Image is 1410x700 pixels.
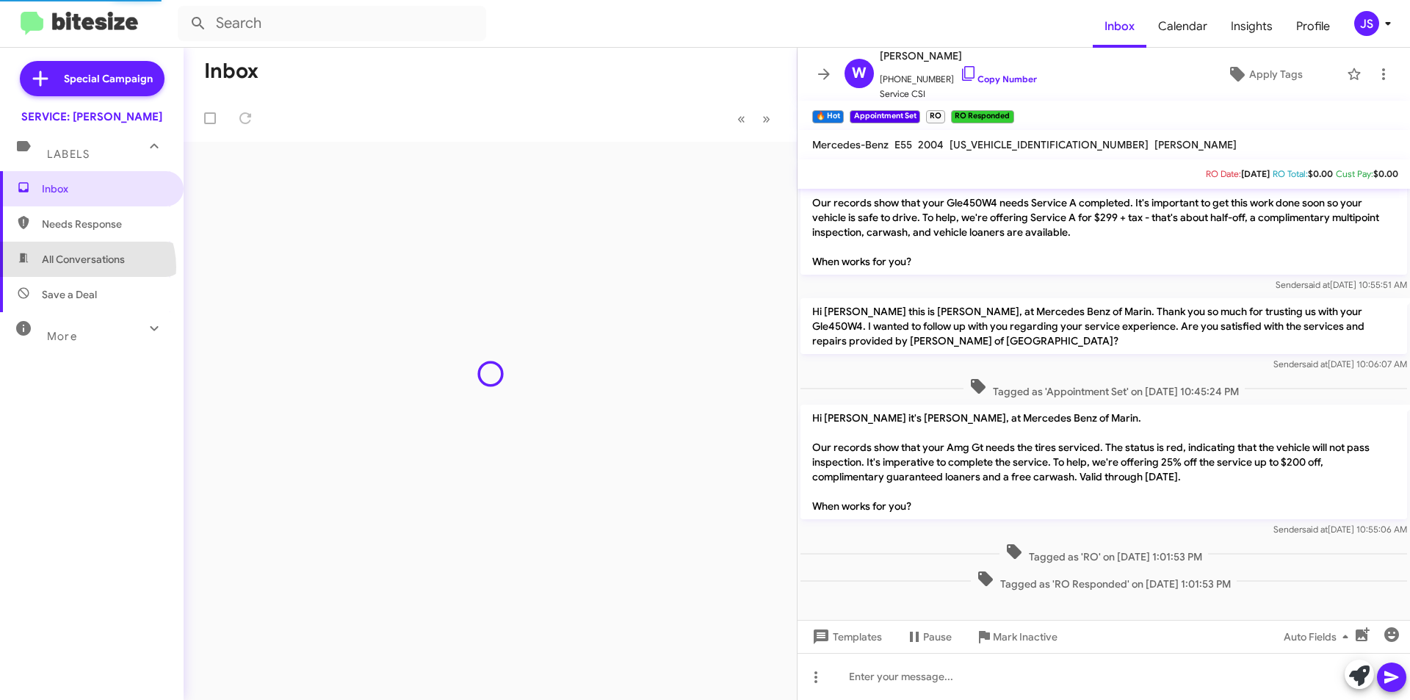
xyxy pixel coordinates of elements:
[42,181,167,196] span: Inbox
[963,624,1069,650] button: Mark Inactive
[42,287,97,302] span: Save a Deal
[880,87,1037,101] span: Service CSI
[812,138,889,151] span: Mercedes-Benz
[47,330,77,343] span: More
[1302,524,1328,535] span: said at
[894,138,912,151] span: E55
[1189,61,1339,87] button: Apply Tags
[729,104,779,134] nav: Page navigation example
[850,110,919,123] small: Appointment Set
[880,65,1037,87] span: [PHONE_NUMBER]
[1241,168,1270,179] span: [DATE]
[812,110,844,123] small: 🔥 Hot
[1154,138,1237,151] span: [PERSON_NAME]
[1273,524,1407,535] span: Sender [DATE] 10:55:06 AM
[951,110,1013,123] small: RO Responded
[923,624,952,650] span: Pause
[894,624,963,650] button: Pause
[1273,358,1407,369] span: Sender [DATE] 10:06:07 AM
[204,59,258,83] h1: Inbox
[1336,168,1373,179] span: Cust Pay:
[918,138,944,151] span: 2004
[47,148,90,161] span: Labels
[1146,5,1219,48] a: Calendar
[1304,279,1330,290] span: said at
[178,6,486,41] input: Search
[1342,11,1394,36] button: JS
[762,109,770,128] span: »
[963,378,1245,399] span: Tagged as 'Appointment Set' on [DATE] 10:45:24 PM
[1273,168,1308,179] span: RO Total:
[1284,624,1354,650] span: Auto Fields
[728,104,754,134] button: Previous
[1093,5,1146,48] a: Inbox
[1308,168,1333,179] span: $0.00
[1272,624,1366,650] button: Auto Fields
[1219,5,1284,48] a: Insights
[800,405,1407,519] p: Hi [PERSON_NAME] it's [PERSON_NAME], at Mercedes Benz of Marin. Our records show that your Amg Gt...
[852,62,867,85] span: W
[798,624,894,650] button: Templates
[999,543,1208,564] span: Tagged as 'RO' on [DATE] 1:01:53 PM
[1206,168,1241,179] span: RO Date:
[1302,358,1328,369] span: said at
[753,104,779,134] button: Next
[21,109,162,124] div: SERVICE: [PERSON_NAME]
[950,138,1149,151] span: [US_VEHICLE_IDENTIFICATION_NUMBER]
[971,570,1237,591] span: Tagged as 'RO Responded' on [DATE] 1:01:53 PM
[1373,168,1398,179] span: $0.00
[880,47,1037,65] span: [PERSON_NAME]
[800,298,1407,354] p: Hi [PERSON_NAME] this is [PERSON_NAME], at Mercedes Benz of Marin. Thank you so much for trusting...
[42,252,125,267] span: All Conversations
[800,160,1407,275] p: Hi [PERSON_NAME] it's [PERSON_NAME], at Mercedes Benz of Marin. Thanks for being our loyal custom...
[1284,5,1342,48] a: Profile
[1276,279,1407,290] span: Sender [DATE] 10:55:51 AM
[64,71,153,86] span: Special Campaign
[960,73,1037,84] a: Copy Number
[1249,61,1303,87] span: Apply Tags
[809,624,882,650] span: Templates
[20,61,164,96] a: Special Campaign
[737,109,745,128] span: «
[1354,11,1379,36] div: JS
[993,624,1057,650] span: Mark Inactive
[926,110,945,123] small: RO
[42,217,167,231] span: Needs Response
